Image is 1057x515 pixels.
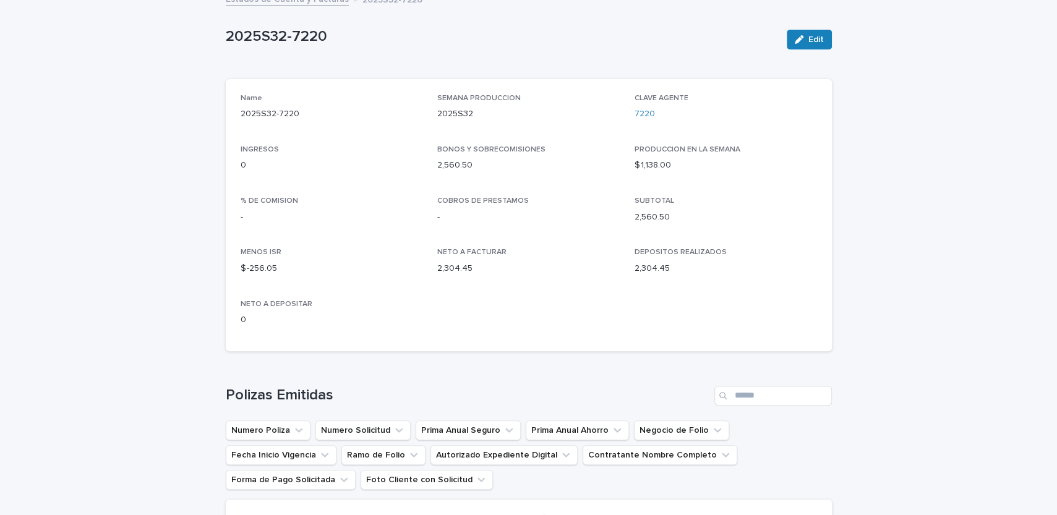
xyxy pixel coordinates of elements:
span: MENOS ISR [241,249,281,256]
p: 2025S32 [437,108,620,121]
button: Ramo de Folio [341,445,426,465]
a: 7220 [635,108,655,121]
p: 2025S32-7220 [241,108,423,121]
p: 2,560.50 [437,159,620,172]
button: Autorizado Expediente Digital [430,445,578,465]
button: Fecha Inicio Vigencia [226,445,336,465]
span: NETO A FACTURAR [437,249,507,256]
button: Numero Solicitud [315,420,411,440]
span: SEMANA PRODUCCION [437,95,521,102]
button: Numero Poliza [226,420,310,440]
button: Prima Anual Ahorro [526,420,629,440]
button: Negocio de Folio [634,420,729,440]
p: 2,560.50 [635,211,817,224]
span: BONOS Y SOBRECOMISIONES [437,146,546,153]
input: Search [714,386,832,406]
p: $ 1,138.00 [635,159,817,172]
span: % DE COMISION [241,197,298,205]
span: NETO A DEPOSITAR [241,300,312,308]
span: SUBTOTAL [635,197,674,205]
span: COBROS DE PRESTAMOS [437,197,529,205]
h1: Polizas Emitidas [226,386,709,404]
button: Forma de Pago Solicitada [226,470,356,490]
span: PRODUCCION EN LA SEMANA [635,146,740,153]
span: Name [241,95,262,102]
span: CLAVE AGENTE [635,95,688,102]
p: 2,304.45 [437,262,620,275]
span: Edit [808,35,824,44]
button: Foto Cliente con Solicitud [361,470,493,490]
span: DEPOSITOS REALIZADOS [635,249,727,256]
p: $ -256.05 [241,262,423,275]
button: Prima Anual Seguro [416,420,521,440]
p: 2,304.45 [635,262,817,275]
button: Edit [787,30,832,49]
p: 0 [241,159,423,172]
p: - [437,211,620,224]
button: Contratante Nombre Completo [583,445,737,465]
p: 0 [241,313,423,326]
p: 2025S32-7220 [226,28,777,46]
span: INGRESOS [241,146,279,153]
p: - [241,211,423,224]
